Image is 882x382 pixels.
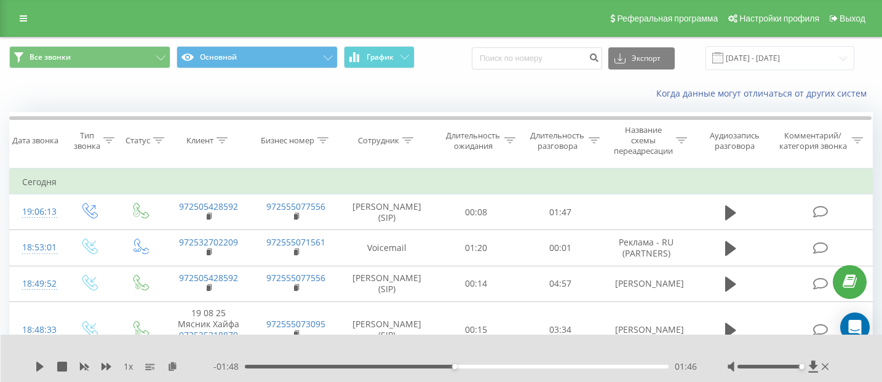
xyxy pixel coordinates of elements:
[12,135,58,146] div: Дата звонка
[266,201,325,212] a: 972555077556
[179,201,238,212] a: 972505428592
[434,301,518,358] td: 00:15
[9,46,170,68] button: Все звонки
[445,130,501,151] div: Длительность ожидания
[340,194,434,230] td: [PERSON_NAME] (SIP)
[22,200,51,224] div: 19:06:13
[739,14,819,23] span: Настройки профиля
[800,364,805,369] div: Accessibility label
[179,329,238,341] a: 972535218879
[367,53,394,62] span: График
[603,301,690,358] td: [PERSON_NAME]
[344,46,415,68] button: График
[213,360,245,373] span: - 01:48
[452,364,457,369] div: Accessibility label
[434,230,518,266] td: 01:20
[840,312,870,342] div: Open Intercom Messenger
[179,236,238,248] a: 972532702209
[434,194,518,230] td: 00:08
[603,266,690,301] td: [PERSON_NAME]
[165,301,252,358] td: 19 08 25 Мясник Хайфа
[22,272,51,296] div: 18:49:52
[617,14,718,23] span: Реферальная программа
[518,266,603,301] td: 04:57
[530,130,586,151] div: Длительность разговора
[518,301,603,358] td: 03:34
[177,46,338,68] button: Основной
[603,230,690,266] td: Реклама - RU (PARTNERS)
[74,130,100,151] div: Тип звонка
[777,130,849,151] div: Комментарий/категория звонка
[22,236,51,260] div: 18:53:01
[30,52,71,62] span: Все звонки
[675,360,697,373] span: 01:46
[125,135,150,146] div: Статус
[340,230,434,266] td: Voicemail
[472,47,602,70] input: Поиск по номеру
[261,135,314,146] div: Бизнес номер
[614,125,673,156] div: Название схемы переадресации
[608,47,675,70] button: Экспорт
[124,360,133,373] span: 1 x
[266,318,325,330] a: 972555073095
[179,272,238,284] a: 972505428592
[340,266,434,301] td: [PERSON_NAME] (SIP)
[266,236,325,248] a: 972555071561
[340,301,434,358] td: [PERSON_NAME] (SIP)
[22,318,51,342] div: 18:48:33
[656,87,873,99] a: Когда данные могут отличаться от других систем
[434,266,518,301] td: 00:14
[518,230,603,266] td: 00:01
[266,272,325,284] a: 972555077556
[186,135,213,146] div: Клиент
[701,130,768,151] div: Аудиозапись разговора
[358,135,399,146] div: Сотрудник
[840,14,865,23] span: Выход
[518,194,603,230] td: 01:47
[10,170,873,194] td: Сегодня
